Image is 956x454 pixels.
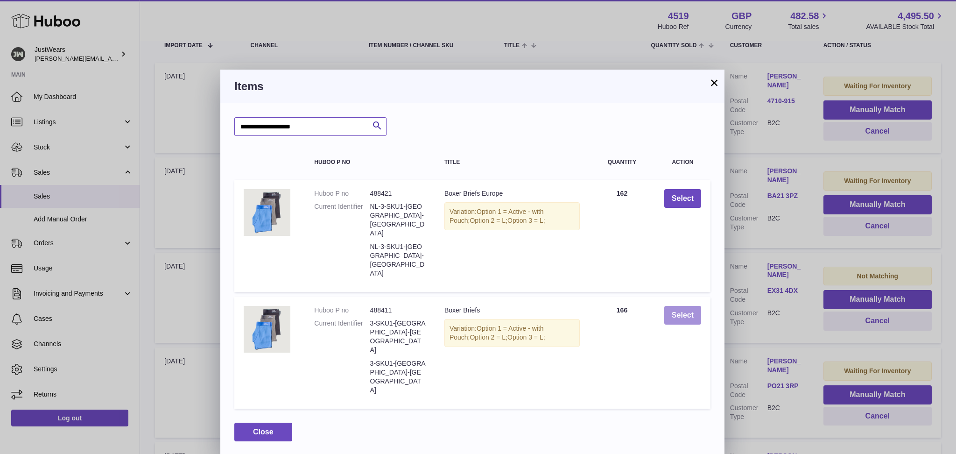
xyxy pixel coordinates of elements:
th: Huboo P no [305,150,435,175]
dd: NL-3-SKU1-[GEOGRAPHIC_DATA]-[GEOGRAPHIC_DATA] [370,202,426,238]
span: Option 1 = Active - with Pouch; [450,208,544,224]
th: Action [655,150,710,175]
button: Select [664,189,701,208]
button: Select [664,306,701,325]
button: Close [234,423,292,442]
dt: Huboo P no [314,189,370,198]
div: Variation: [444,319,580,347]
th: Quantity [589,150,655,175]
h3: Items [234,79,710,94]
dd: NL-3-SKU1-[GEOGRAPHIC_DATA]-[GEOGRAPHIC_DATA] [370,242,426,278]
img: Boxer Briefs Europe [244,189,290,236]
span: Option 3 = L; [507,333,545,341]
span: Close [253,428,274,436]
div: Boxer Briefs [444,306,580,315]
dt: Current Identifier [314,319,370,355]
dd: 3-SKU1-[GEOGRAPHIC_DATA]-[GEOGRAPHIC_DATA] [370,359,426,395]
td: 162 [589,180,655,292]
dd: 488411 [370,306,426,315]
dd: 488421 [370,189,426,198]
th: Title [435,150,589,175]
dt: Huboo P no [314,306,370,315]
span: Option 2 = L; [470,333,507,341]
dd: 3-SKU1-[GEOGRAPHIC_DATA]-[GEOGRAPHIC_DATA] [370,319,426,355]
span: Option 3 = L; [507,217,545,224]
span: Option 2 = L; [470,217,507,224]
dt: Current Identifier [314,202,370,238]
span: Option 1 = Active - with Pouch; [450,325,544,341]
img: Boxer Briefs [244,306,290,353]
td: 166 [589,297,655,409]
button: × [709,77,720,88]
div: Boxer Briefs Europe [444,189,580,198]
div: Variation: [444,202,580,230]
